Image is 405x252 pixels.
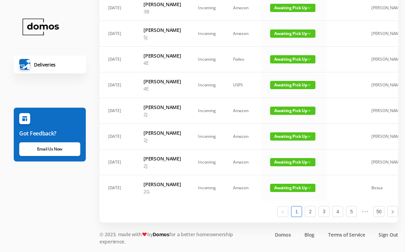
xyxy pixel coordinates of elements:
td: [DATE] [100,72,135,98]
td: [DATE] [100,149,135,175]
td: Incoming [189,98,224,124]
i: icon: down [308,83,311,87]
td: [DATE] [100,21,135,47]
td: [DATE] [100,47,135,72]
a: Terms of Service [328,231,365,238]
i: icon: down [308,32,311,35]
h6: [PERSON_NAME] [143,104,181,111]
h6: [PERSON_NAME] [143,155,181,162]
td: Incoming [189,124,224,149]
li: 1 [291,206,302,217]
i: icon: down [308,186,311,190]
li: Next Page [387,206,398,217]
td: Incoming [189,175,224,201]
td: [DATE] [100,98,135,124]
h6: [PERSON_NAME] [143,26,181,34]
a: Deliveries [14,56,86,73]
span: Awaiting Pick Up [270,4,315,12]
a: 1 [291,206,302,217]
td: [DATE] [100,175,135,201]
td: Incoming [189,21,224,47]
td: Amazon [224,149,262,175]
td: [DATE] [100,124,135,149]
h6: Got Feedback? [19,129,80,137]
p: © 2023, made with by for a better homeownership experience. [100,231,252,245]
h6: [PERSON_NAME] [143,129,181,136]
a: 4 [333,206,343,217]
i: icon: down [308,58,311,61]
span: ••• [360,206,371,217]
i: icon: down [308,109,311,112]
h6: [PERSON_NAME] [143,1,181,8]
td: Amazon [224,21,262,47]
td: Incoming [189,72,224,98]
li: 5 [346,206,357,217]
a: 3 [319,206,329,217]
td: Incoming [189,149,224,175]
td: Incoming [189,47,224,72]
td: USPS [224,72,262,98]
p: 2J [143,136,181,144]
li: Next 5 Pages [360,206,371,217]
a: Domos [153,231,169,238]
p: 4E [143,59,181,67]
li: 2 [305,206,316,217]
td: Amazon [224,98,262,124]
td: Amazon [224,124,262,149]
h6: [PERSON_NAME] [143,52,181,59]
p: 4E [143,85,181,92]
span: Awaiting Pick Up [270,132,315,141]
span: Awaiting Pick Up [270,184,315,192]
li: 3 [319,206,329,217]
p: 5J [143,34,181,41]
i: icon: down [308,135,311,138]
td: Fedex [224,47,262,72]
i: icon: down [308,160,311,164]
a: 50 [374,206,384,217]
a: Email Us Now [19,142,80,156]
span: Awaiting Pick Up [270,158,315,166]
i: icon: down [308,6,311,10]
a: Sign Out [379,231,398,238]
p: 2J [143,111,181,118]
i: icon: left [281,210,285,214]
p: 2J [143,162,181,169]
a: Domos [275,231,291,238]
i: icon: right [391,210,395,214]
li: Previous Page [277,206,288,217]
h6: [PERSON_NAME] [143,78,181,85]
span: Awaiting Pick Up [270,29,315,38]
h6: [PERSON_NAME] [143,181,181,188]
a: Blog [304,231,314,238]
p: 3B [143,8,181,15]
span: Awaiting Pick Up [270,55,315,63]
span: Awaiting Pick Up [270,107,315,115]
td: Amazon [224,175,262,201]
span: Awaiting Pick Up [270,81,315,89]
a: 5 [346,206,357,217]
p: 2G [143,188,181,195]
a: 2 [305,206,315,217]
